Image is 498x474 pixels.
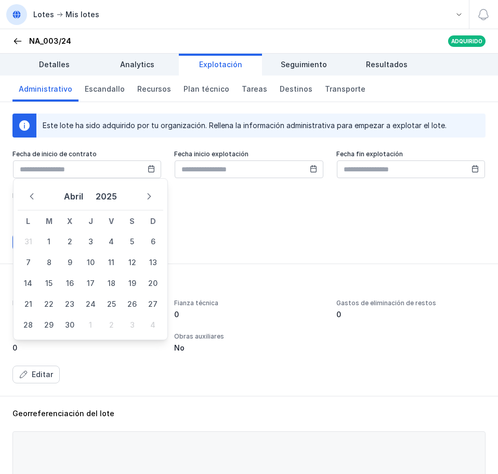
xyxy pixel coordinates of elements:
button: Choose Year [91,187,121,206]
span: J [88,217,93,226]
span: X [67,217,72,226]
span: Resultados [366,59,408,70]
div: Fecha de inicio de contrato [12,150,162,158]
div: 0 [174,309,323,320]
button: Editar [12,366,60,383]
div: No [174,343,323,353]
span: 28 [18,315,38,335]
td: 3 [122,315,142,335]
span: 30 [59,315,80,335]
a: Analytics [96,54,179,76]
div: NA_003/24 [29,36,71,46]
span: 2 [101,315,122,335]
td: 31 [18,231,38,252]
div: Choose Date [13,178,168,340]
span: L [26,217,30,226]
span: Explotación [199,59,242,70]
div: Fecha inicio explotación [174,150,323,158]
td: 12 [122,252,142,273]
span: 24 [80,294,101,315]
td: 5 [122,231,142,252]
span: 25 [101,294,122,315]
div: Obras auxiliares [174,332,323,341]
span: 2 [59,231,80,252]
div: Editar [32,369,53,380]
div: Fianza contrato [12,299,162,307]
span: Seguimiento [281,59,327,70]
span: 17 [80,273,101,294]
button: Choose Month [60,187,87,206]
div: 0 [336,309,486,320]
span: 10 [80,252,101,273]
span: 16 [59,273,80,294]
a: Detalles [12,54,96,76]
a: Seguimiento [262,54,345,76]
span: 1 [38,231,59,252]
button: Guardar [12,233,68,251]
span: 19 [122,273,142,294]
span: 18 [101,273,122,294]
span: 7 [18,252,38,273]
div: Tasa administrativa [12,332,162,341]
div: Prórroga [12,192,162,199]
span: Plan técnico [184,84,229,94]
div: 0 [12,343,162,353]
a: Transporte [319,76,372,102]
span: 29 [38,315,59,335]
span: 11 [101,252,122,273]
span: 3 [80,231,101,252]
a: Tareas [235,76,273,102]
span: 8 [38,252,59,273]
span: 6 [142,231,163,252]
div: Lotes [33,9,54,20]
span: V [109,217,114,226]
div: Este lote ha sido adquirido por tu organización. Rellena la información administrativa para empez... [43,120,447,131]
div: Gastos de eliminación de restos [336,299,486,307]
a: Administrativo [12,76,78,102]
td: 14 [18,273,38,294]
span: Escandallo [85,84,125,94]
span: 9 [59,252,80,273]
div: Georreferenciación del lote [12,408,486,419]
a: Escandallo [78,76,131,102]
a: Destinos [273,76,319,102]
td: 4 [142,315,163,335]
span: 22 [38,294,59,315]
span: M [46,217,53,226]
a: Resultados [345,54,428,76]
a: Recursos [131,76,177,102]
div: 0 [12,309,162,320]
span: 15 [38,273,59,294]
div: Mis lotes [65,9,99,20]
span: Tareas [242,84,267,94]
td: 20 [142,273,163,294]
span: 23 [59,294,80,315]
span: 4 [101,231,122,252]
span: 13 [142,252,163,273]
div: Otros datos administrativos [12,276,486,286]
td: 1 [80,315,101,335]
div: Fianza técnica [174,299,323,307]
button: Previous Month [22,189,42,204]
